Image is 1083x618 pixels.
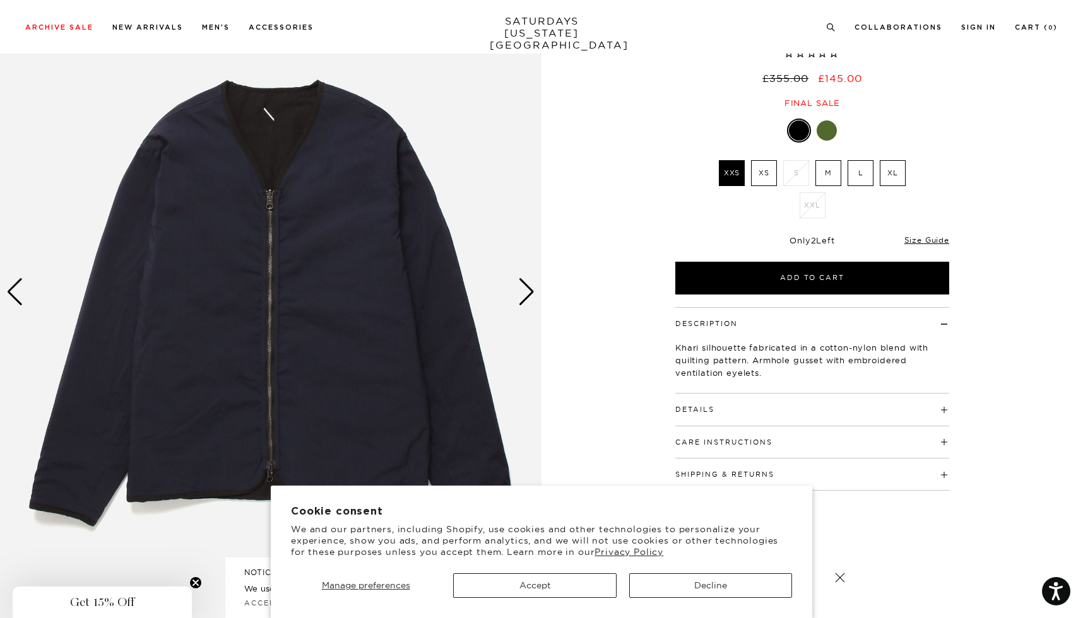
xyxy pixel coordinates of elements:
button: Shipping & Returns [675,471,774,478]
div: Next slide [518,278,535,306]
a: Collaborations [855,24,942,31]
span: Manage preferences [322,580,410,591]
span: £145.00 [818,72,862,85]
label: XL [880,160,906,186]
button: Care Instructions [675,439,772,446]
a: Archive Sale [25,24,93,31]
div: Final sale [673,98,951,108]
a: SATURDAYS[US_STATE][GEOGRAPHIC_DATA] [490,15,594,51]
div: Get 15% OffClose teaser [13,586,192,618]
a: Cart (0) [1015,24,1058,31]
button: Decline [629,573,792,598]
button: Add to Cart [675,262,949,294]
button: Details [675,406,714,413]
button: Close teaser [189,576,202,589]
a: Privacy Policy [595,546,663,557]
span: 2 [811,235,817,245]
a: Accessories [249,24,314,31]
label: L [848,160,873,186]
button: Description [675,320,738,327]
p: We and our partners, including Shopify, use cookies and other technologies to personalize your ex... [291,523,792,558]
small: 0 [1048,25,1053,31]
p: Khari silhouette fabricated in a cotton-nylon blend with quilting pattern. Armhole gusset with em... [675,341,949,379]
a: Men's [202,24,230,31]
span: Rated 0.0 out of 5 stars 0 reviews [673,47,951,61]
label: XXS [719,160,745,186]
div: Only Left [675,235,949,246]
h2: Cookie consent [291,506,792,518]
a: Accept [244,598,281,607]
button: Accept [453,573,616,598]
div: Previous slide [6,278,23,306]
a: New Arrivals [112,24,183,31]
span: Get 15% Off [70,595,134,610]
a: Size Guide [904,235,949,245]
h5: NOTICE [244,567,839,578]
del: £355.00 [762,72,814,85]
button: Manage preferences [291,573,441,598]
p: We use cookies on this site to enhance your user experience. By continuing, you consent to our us... [244,582,794,595]
label: XS [751,160,777,186]
label: M [815,160,841,186]
a: Sign In [961,24,996,31]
